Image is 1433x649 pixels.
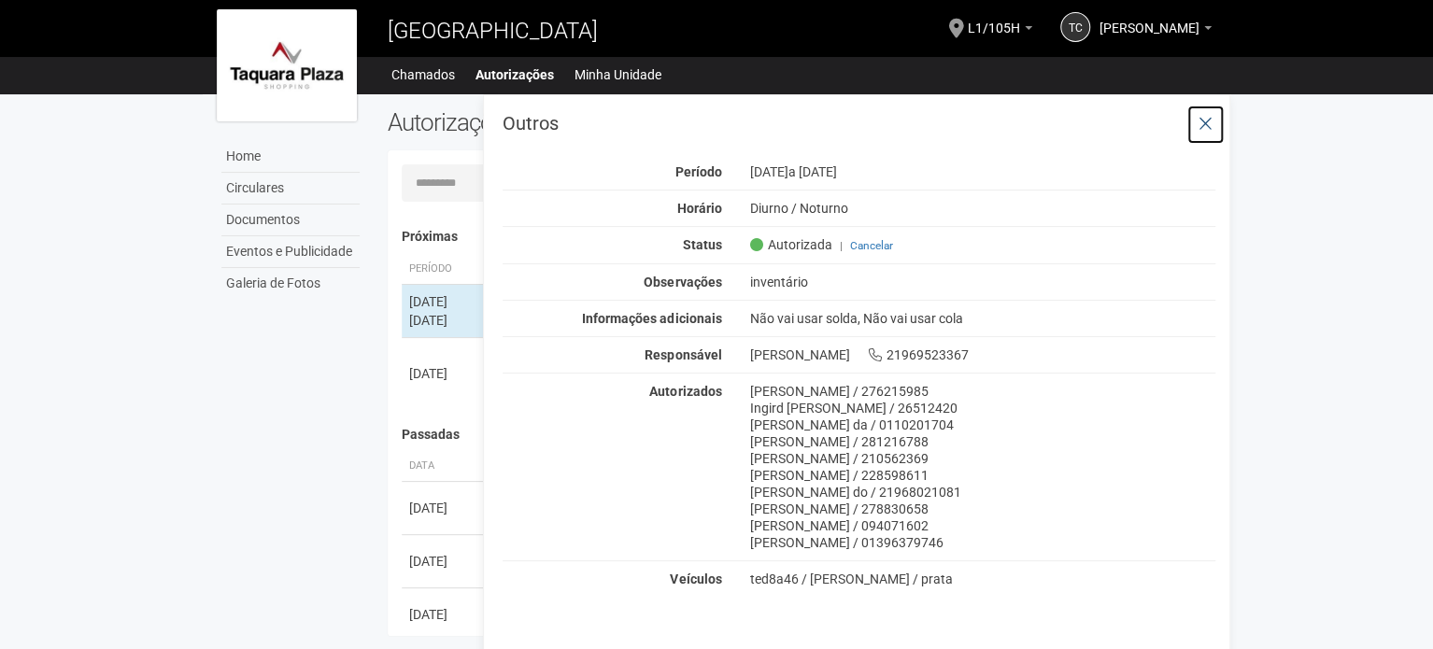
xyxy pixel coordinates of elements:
[749,236,831,253] span: Autorizada
[391,62,455,88] a: Chamados
[676,201,721,216] strong: Horário
[575,62,661,88] a: Minha Unidade
[645,347,721,362] strong: Responsável
[402,230,1202,244] h4: Próximas
[670,571,721,586] strong: Veículos
[221,205,360,236] a: Documentos
[409,311,478,330] div: [DATE]
[735,200,1229,217] div: Diurno / Noturno
[221,268,360,299] a: Galeria de Fotos
[749,517,1215,534] div: [PERSON_NAME] / 094071602
[1060,12,1090,42] a: TC
[582,311,721,326] strong: Informações adicionais
[749,383,1215,400] div: [PERSON_NAME] / 276215985
[682,237,721,252] strong: Status
[787,164,836,179] span: a [DATE]
[968,23,1032,38] a: L1/105H
[402,451,486,482] th: Data
[735,163,1229,180] div: [DATE]
[409,364,478,383] div: [DATE]
[409,605,478,624] div: [DATE]
[409,292,478,311] div: [DATE]
[749,450,1215,467] div: [PERSON_NAME] / 210562369
[749,433,1215,450] div: [PERSON_NAME] / 281216788
[749,484,1215,501] div: [PERSON_NAME] do / 21968021081
[409,499,478,517] div: [DATE]
[1100,3,1199,35] span: TÂNIA CRISTINA DA COSTA
[649,384,721,399] strong: Autorizados
[475,62,554,88] a: Autorizações
[749,400,1215,416] div: Ingird [PERSON_NAME] / 26512420
[749,501,1215,517] div: [PERSON_NAME] / 278830658
[388,108,787,136] h2: Autorizações
[402,254,486,285] th: Período
[217,9,357,121] img: logo.jpg
[735,310,1229,327] div: Não vai usar solda, Não vai usar cola
[849,239,892,252] a: Cancelar
[644,275,721,289] strong: Observações
[674,164,721,179] strong: Período
[749,416,1215,433] div: [PERSON_NAME] da / 0110201704
[503,114,1215,133] h3: Outros
[221,141,360,173] a: Home
[402,428,1202,442] h4: Passadas
[839,239,842,252] span: |
[1100,23,1212,38] a: [PERSON_NAME]
[749,467,1215,484] div: [PERSON_NAME] / 228598611
[968,3,1020,35] span: L1/105H
[409,552,478,571] div: [DATE]
[221,236,360,268] a: Eventos e Publicidade
[735,346,1229,363] div: [PERSON_NAME] 21969523367
[221,173,360,205] a: Circulares
[388,18,598,44] span: [GEOGRAPHIC_DATA]
[749,534,1215,551] div: [PERSON_NAME] / 01396379746
[749,571,1215,587] div: ted8a46 / [PERSON_NAME] / prata
[735,274,1229,290] div: inventário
